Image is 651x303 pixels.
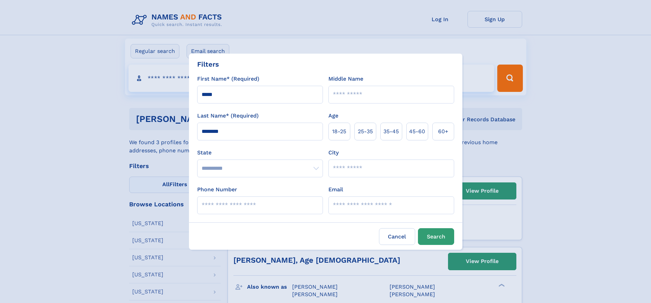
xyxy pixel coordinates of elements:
[383,127,399,136] span: 35‑45
[379,228,415,245] label: Cancel
[197,112,259,120] label: Last Name* (Required)
[438,127,448,136] span: 60+
[358,127,373,136] span: 25‑35
[197,149,323,157] label: State
[328,185,343,194] label: Email
[328,149,339,157] label: City
[197,185,237,194] label: Phone Number
[197,75,259,83] label: First Name* (Required)
[328,75,363,83] label: Middle Name
[418,228,454,245] button: Search
[328,112,338,120] label: Age
[332,127,346,136] span: 18‑25
[197,59,219,69] div: Filters
[409,127,425,136] span: 45‑60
